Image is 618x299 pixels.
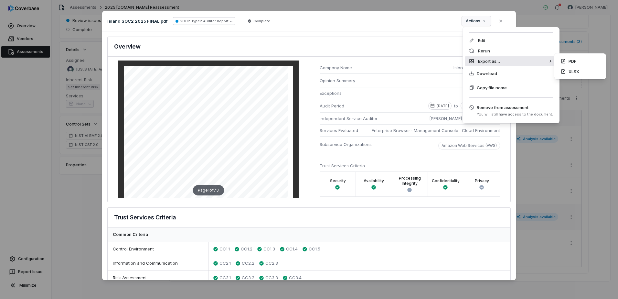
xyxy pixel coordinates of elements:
[477,104,553,111] span: Remove from assessment
[557,56,603,66] div: PDF
[465,46,557,56] div: Rerun
[477,84,507,91] span: Copy file name
[477,112,553,117] span: You will still have access to the document.
[465,35,557,46] div: Edit
[557,66,603,77] div: XLSX
[477,70,497,77] span: Download
[465,56,557,66] div: Export as…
